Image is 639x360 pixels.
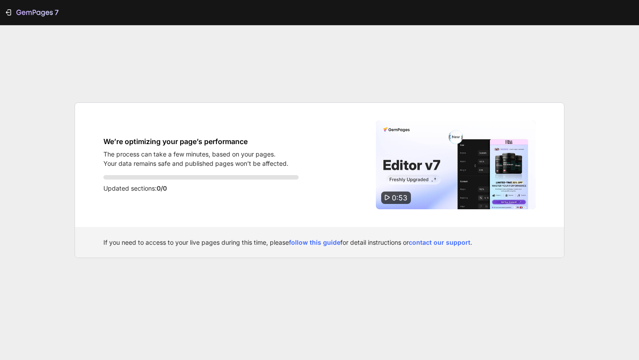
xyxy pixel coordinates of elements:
p: The process can take a few minutes, based on your pages. [103,149,288,159]
p: 7 [55,7,59,18]
span: 0:53 [392,193,407,202]
a: follow this guide [289,239,340,246]
span: 0/0 [157,184,167,192]
p: Your data remains safe and published pages won’t be affected. [103,159,288,168]
h1: We’re optimizing your page’s performance [103,136,288,147]
p: Updated sections: [103,183,299,194]
div: If you need to access to your live pages during this time, please for detail instructions or . [103,238,536,247]
a: contact our support [409,239,470,246]
img: Video thumbnail [376,121,536,209]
